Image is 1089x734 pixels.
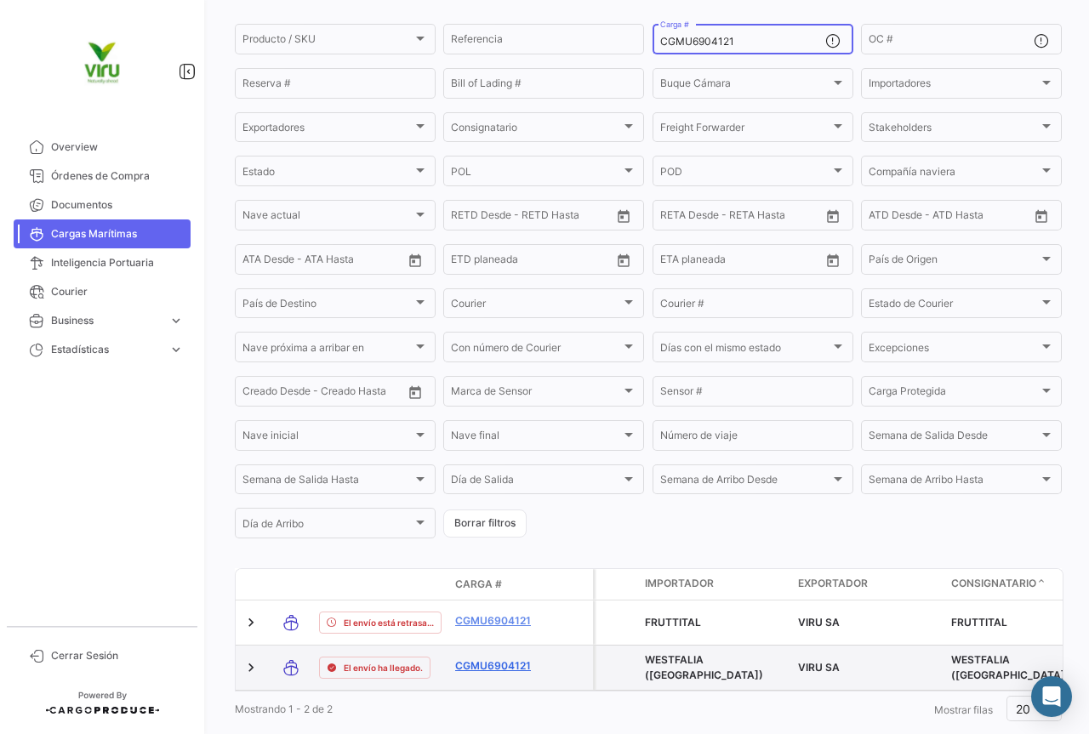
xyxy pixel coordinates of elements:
a: Courier [14,277,191,306]
span: El envío está retrasado. [344,616,434,629]
span: Courier [51,284,184,299]
button: Open calendar [611,203,636,229]
span: Producto / SKU [242,36,413,48]
span: POD [660,168,830,179]
span: Inteligencia Portuaria [51,255,184,270]
datatable-header-cell: Importador [638,569,791,600]
button: Open calendar [402,248,428,273]
input: Hasta [703,256,779,268]
span: Con número de Courier [451,344,621,356]
span: Courier [451,300,621,312]
span: Importadores [869,80,1039,92]
span: Mostrando 1 - 2 de 2 [235,703,333,715]
input: Desde [451,256,482,268]
a: Documentos [14,191,191,219]
span: FRUTTITAL [645,616,701,629]
a: Cargas Marítimas [14,219,191,248]
span: Semana de Salida Desde [869,432,1039,444]
span: Estadísticas [51,342,162,357]
input: ATD Hasta [934,212,1011,224]
span: Estado de Courier [869,300,1039,312]
input: Hasta [493,212,570,224]
button: Open calendar [611,248,636,273]
input: Creado Hasta [322,388,399,400]
span: Exportador [798,576,868,591]
datatable-header-cell: Estado de Envio [312,578,448,591]
span: Documentos [51,197,184,213]
span: Nave próxima a arribar en [242,344,413,356]
img: viru.png [60,20,145,105]
datatable-header-cell: Exportador [791,569,944,600]
span: Compañía naviera [869,168,1039,179]
a: CGMU6904121 [455,658,544,674]
span: 20 [1016,702,1030,716]
input: Creado Desde [242,388,311,400]
span: Órdenes de Compra [51,168,184,184]
span: Día de Arribo [242,521,413,532]
span: Semana de Arribo Hasta [869,476,1039,488]
span: Excepciones [869,344,1039,356]
input: Hasta [493,256,570,268]
span: Cerrar Sesión [51,648,184,663]
button: Open calendar [820,203,846,229]
span: País de Destino [242,300,413,312]
span: Nave actual [242,212,413,224]
span: Nave inicial [242,432,413,444]
span: expand_more [168,313,184,328]
span: Días con el mismo estado [660,344,830,356]
a: Expand/Collapse Row [242,614,259,631]
input: Desde [451,212,482,224]
span: WESTFALIA (GREENCELL) [951,653,1069,681]
button: Open calendar [820,248,846,273]
a: CGMU6904121 [455,613,544,629]
datatable-header-cell: Modo de Transporte [270,578,312,591]
a: Overview [14,133,191,162]
button: Borrar filtros [443,509,527,538]
span: Nave final [451,432,621,444]
span: Mostrar filas [934,703,993,716]
input: Desde [660,256,691,268]
datatable-header-cell: Carga # [448,570,550,599]
span: Freight Forwarder [660,124,830,136]
a: Expand/Collapse Row [242,659,259,676]
span: País de Origen [869,256,1039,268]
span: Consignatario [951,576,1036,591]
div: Abrir Intercom Messenger [1031,676,1072,717]
button: Open calendar [1029,203,1054,229]
input: ATD Desde [869,212,922,224]
input: ATA Hasta [306,256,383,268]
span: Buque Cámara [660,80,830,92]
span: Semana de Salida Hasta [242,476,413,488]
span: Semana de Arribo Desde [660,476,830,488]
span: Business [51,313,162,328]
input: Hasta [703,212,779,224]
span: Stakeholders [869,124,1039,136]
span: VIRU SA [798,661,840,674]
datatable-header-cell: Carga Protegida [596,569,638,600]
span: Exportadores [242,124,413,136]
span: Estado [242,168,413,179]
span: Cargas Marítimas [51,226,184,242]
span: Marca de Sensor [451,388,621,400]
datatable-header-cell: Póliza [550,578,593,591]
span: Importador [645,576,714,591]
input: Desde [660,212,691,224]
a: Órdenes de Compra [14,162,191,191]
span: Consignatario [451,124,621,136]
span: Carga Protegida [869,388,1039,400]
span: Día de Salida [451,476,621,488]
span: FRUTTITAL [951,616,1007,629]
span: WESTFALIA (GREENCELL) [645,653,763,681]
span: Carga # [455,577,502,592]
a: Inteligencia Portuaria [14,248,191,277]
button: Open calendar [402,379,428,405]
span: El envío ha llegado. [344,661,423,674]
span: expand_more [168,342,184,357]
span: VIRU SA [798,616,840,629]
span: POL [451,168,621,179]
span: Overview [51,139,184,155]
input: ATA Desde [242,256,294,268]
